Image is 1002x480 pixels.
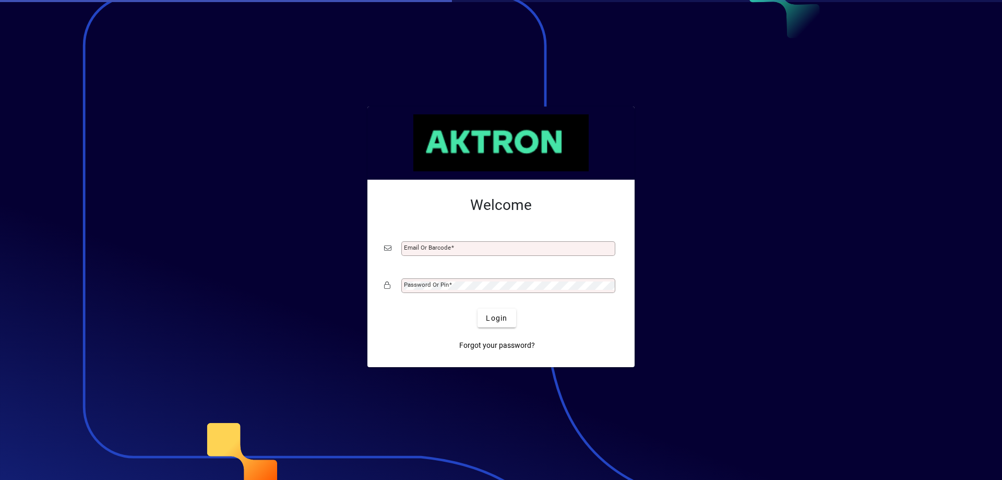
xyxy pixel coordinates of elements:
span: Login [486,313,507,324]
span: Forgot your password? [459,340,535,351]
a: Forgot your password? [455,336,539,355]
button: Login [478,309,516,327]
mat-label: Email or Barcode [404,244,451,251]
mat-label: Password or Pin [404,281,449,288]
h2: Welcome [384,196,618,214]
